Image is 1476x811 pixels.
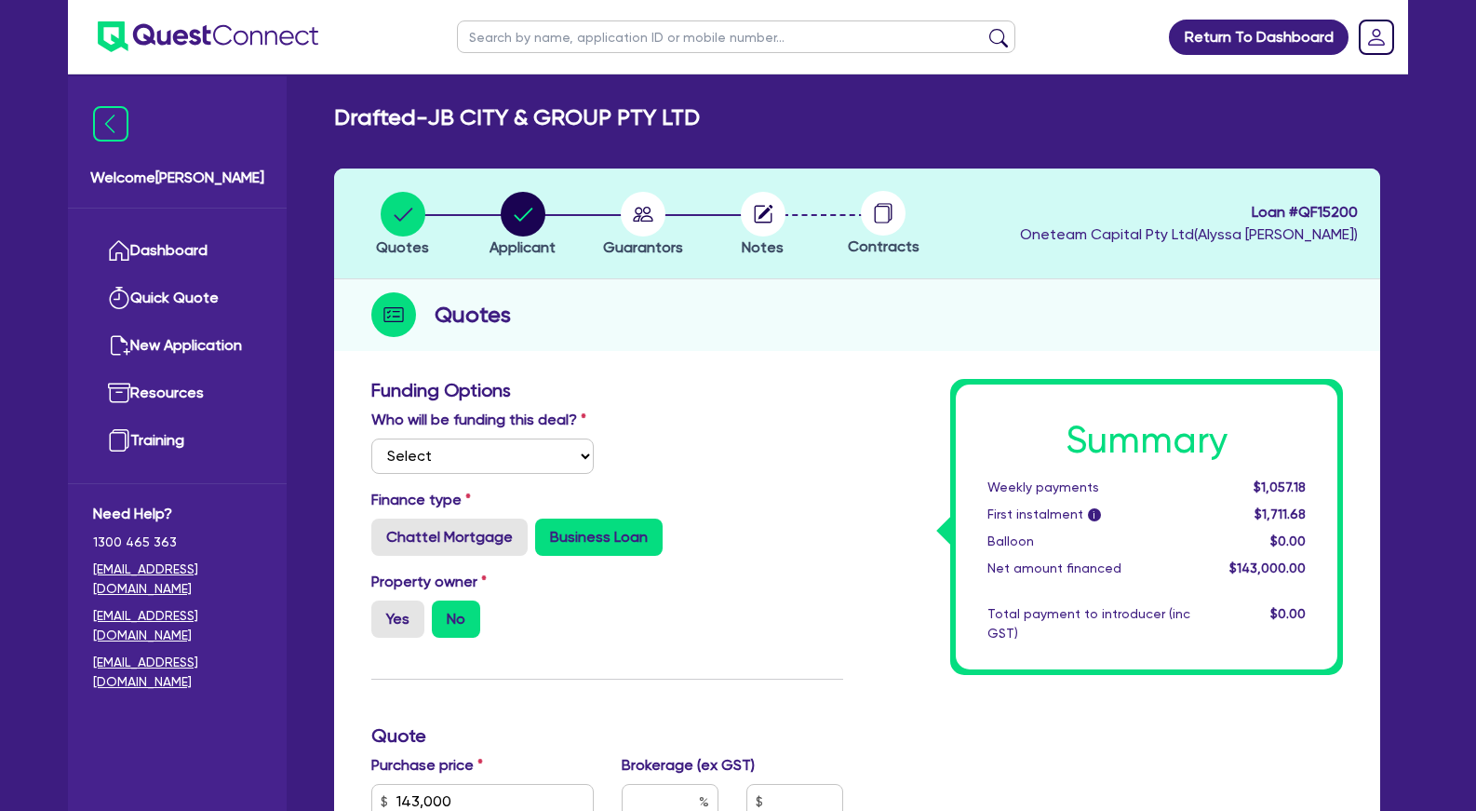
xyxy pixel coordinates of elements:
[93,106,128,142] img: icon-menu-close
[93,533,262,552] span: 1300 465 363
[1088,508,1101,521] span: i
[93,417,262,465] a: Training
[622,754,755,777] label: Brokerage (ex GST)
[1229,561,1306,575] span: $143,000.00
[740,191,786,260] button: Notes
[371,519,528,556] label: Chattel Mortgage
[108,334,130,357] img: new-application
[742,238,784,256] span: Notes
[371,489,471,511] label: Finance type
[1352,13,1401,61] a: Dropdown toggle
[1169,20,1349,55] a: Return To Dashboard
[457,20,1015,53] input: Search by name, application ID or mobile number...
[603,238,683,256] span: Guarantors
[1255,507,1306,521] span: $1,711.68
[1020,201,1358,223] span: Loan # QF15200
[371,292,416,337] img: step-icon
[489,191,557,260] button: Applicant
[602,191,684,260] button: Guarantors
[108,287,130,309] img: quick-quote
[973,559,1204,578] div: Net amount financed
[375,191,430,260] button: Quotes
[987,418,1306,463] h1: Summary
[973,532,1204,551] div: Balloon
[1254,480,1306,494] span: $1,057.18
[371,571,487,593] label: Property owner
[371,754,483,777] label: Purchase price
[108,382,130,404] img: resources
[93,322,262,370] a: New Application
[1020,225,1358,243] span: Oneteam Capital Pty Ltd ( Alyssa [PERSON_NAME] )
[973,505,1204,524] div: First instalment
[334,104,700,131] h2: Drafted - JB CITY & GROUP PTY LTD
[432,601,480,638] label: No
[93,653,262,692] a: [EMAIL_ADDRESS][DOMAIN_NAME]
[376,238,429,256] span: Quotes
[93,275,262,322] a: Quick Quote
[93,503,262,525] span: Need Help?
[973,478,1204,497] div: Weekly payments
[371,379,843,401] h3: Funding Options
[535,519,663,556] label: Business Loan
[371,724,843,747] h3: Quote
[93,370,262,417] a: Resources
[93,606,262,645] a: [EMAIL_ADDRESS][DOMAIN_NAME]
[973,604,1204,643] div: Total payment to introducer (inc GST)
[490,238,556,256] span: Applicant
[1270,534,1306,548] span: $0.00
[435,298,511,331] h2: Quotes
[93,227,262,275] a: Dashboard
[98,21,318,52] img: quest-connect-logo-blue
[1270,606,1306,621] span: $0.00
[371,601,424,638] label: Yes
[848,237,919,255] span: Contracts
[93,560,262,599] a: [EMAIL_ADDRESS][DOMAIN_NAME]
[371,409,586,431] label: Who will be funding this deal?
[108,429,130,452] img: training
[90,167,264,189] span: Welcome [PERSON_NAME]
